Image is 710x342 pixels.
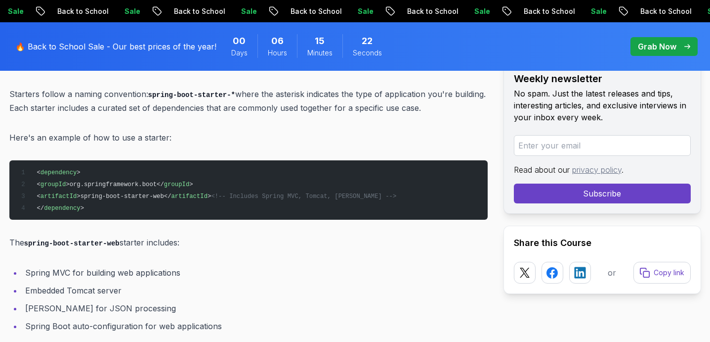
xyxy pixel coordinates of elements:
[514,184,691,203] button: Subscribe
[37,205,44,212] span: </
[22,266,488,280] li: Spring MVC for building web applications
[514,236,691,250] h2: Share this Course
[515,6,582,16] p: Back to School
[271,34,284,48] span: 6 Hours
[349,6,380,16] p: Sale
[37,169,40,176] span: <
[315,34,325,48] span: 15 Minutes
[41,193,77,200] span: artifactId
[37,181,40,188] span: <
[66,181,164,188] span: >org.springframework.boot</
[77,169,80,176] span: >
[148,91,235,99] code: spring-boot-starter-*
[631,6,699,16] p: Back to School
[37,193,40,200] span: <
[608,267,616,279] p: or
[15,41,216,52] p: 🔥 Back to School Sale - Our best prices of the year!
[233,34,246,48] span: 0 Days
[24,240,120,247] code: spring-boot-starter-web
[211,193,396,200] span: <!-- Includes Spring MVC, Tomcat, [PERSON_NAME] -->
[232,6,264,16] p: Sale
[654,268,684,278] p: Copy link
[9,87,488,115] p: Starters follow a naming convention: where the asterisk indicates the type of application you're ...
[208,193,211,200] span: >
[48,6,116,16] p: Back to School
[22,301,488,315] li: [PERSON_NAME] for JSON processing
[165,6,232,16] p: Back to School
[307,48,333,58] span: Minutes
[638,41,676,52] p: Grab Now
[44,205,81,212] span: dependency
[398,6,465,16] p: Back to School
[362,34,373,48] span: 22 Seconds
[353,48,382,58] span: Seconds
[9,131,488,145] p: Here's an example of how to use a starter:
[231,48,248,58] span: Days
[514,88,691,123] p: No spam. Just the latest releases and tips, interesting articles, and exclusive interviews in you...
[465,6,497,16] p: Sale
[116,6,147,16] p: Sale
[22,284,488,297] li: Embedded Tomcat server
[514,164,691,176] p: Read about our .
[77,193,171,200] span: >spring-boot-starter-web</
[282,6,349,16] p: Back to School
[514,72,691,86] h2: Weekly newsletter
[41,181,66,188] span: groupId
[514,135,691,156] input: Enter your email
[81,205,84,212] span: >
[582,6,614,16] p: Sale
[171,193,208,200] span: artifactId
[164,181,189,188] span: groupId
[189,181,193,188] span: >
[9,236,488,250] p: The starter includes:
[572,165,622,175] a: privacy policy
[41,169,77,176] span: dependency
[633,262,691,284] button: Copy link
[22,319,488,333] li: Spring Boot auto-configuration for web applications
[268,48,287,58] span: Hours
